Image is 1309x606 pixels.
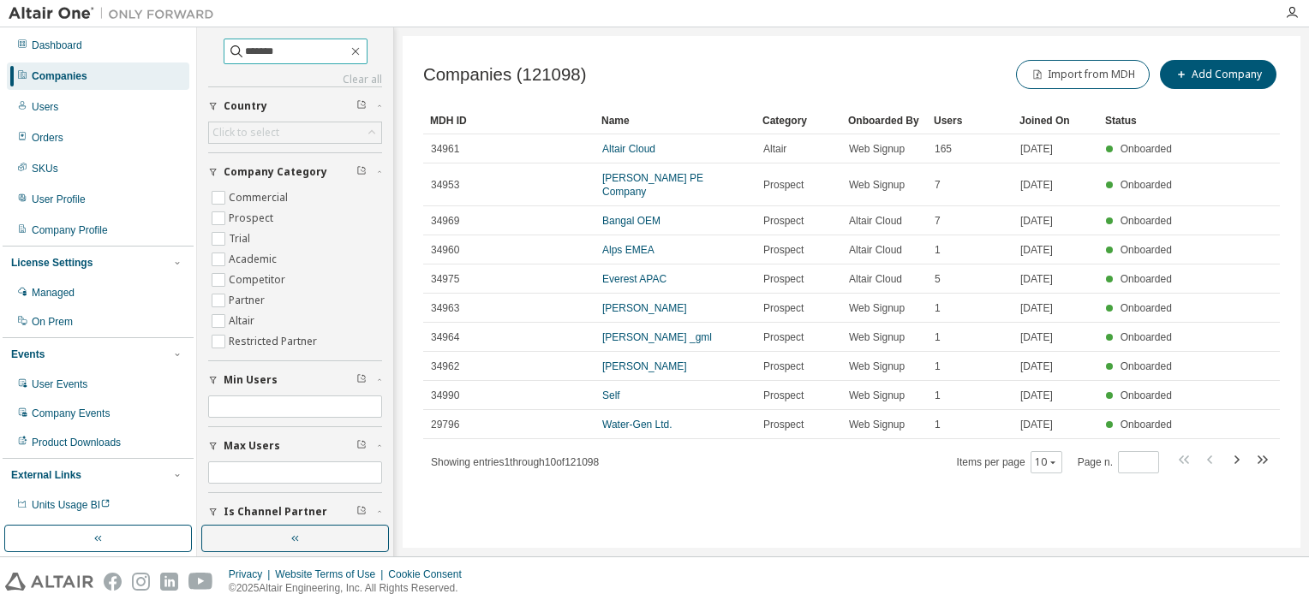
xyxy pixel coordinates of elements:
span: [DATE] [1020,389,1053,402]
span: [DATE] [1020,214,1053,228]
span: 34962 [431,359,459,373]
button: Is Channel Partner [208,493,382,531]
div: Click to select [209,122,381,143]
span: Onboarded [1121,360,1172,372]
button: Import from MDH [1016,60,1150,89]
span: 1 [935,330,941,344]
span: Prospect [763,330,804,344]
span: 5 [935,272,941,286]
span: 34964 [431,330,459,344]
span: Onboarded [1121,302,1172,314]
span: Company Category [224,165,327,179]
div: Privacy [229,567,275,581]
span: Prospect [763,178,804,192]
span: 1 [935,418,941,431]
span: Onboarded [1121,331,1172,343]
span: [DATE] [1020,418,1053,431]
a: Everest APAC [602,273,666,285]
span: 1 [935,389,941,402]
span: Web Signup [849,142,905,156]
img: youtube.svg [188,573,213,591]
div: Onboarded By [848,107,920,134]
span: 34975 [431,272,459,286]
span: 34961 [431,142,459,156]
span: Clear filter [356,373,367,387]
a: Altair Cloud [602,143,655,155]
div: Category [762,107,834,134]
span: 1 [935,359,941,373]
span: Prospect [763,272,804,286]
span: 1 [935,301,941,315]
span: Units Usage BI [32,499,111,511]
span: Web Signup [849,301,905,315]
label: Altair [229,311,258,331]
label: Partner [229,290,268,311]
span: Web Signup [849,330,905,344]
span: Web Signup [849,178,905,192]
span: Items per page [957,451,1062,473]
div: Events [11,348,45,361]
div: Company Events [32,407,110,420]
a: Water-Gen Ltd. [602,419,672,431]
div: Joined On [1019,107,1091,134]
a: Bangal OEM [602,215,660,227]
button: Max Users [208,427,382,465]
span: Page n. [1078,451,1159,473]
div: Product Downloads [32,436,121,449]
label: Prospect [229,208,277,229]
a: [PERSON_NAME] PE Company [602,172,703,198]
span: [DATE] [1020,272,1053,286]
label: Restricted Partner [229,331,320,352]
button: Country [208,87,382,125]
span: 34960 [431,243,459,257]
span: [DATE] [1020,178,1053,192]
span: Altair Cloud [849,243,902,257]
a: [PERSON_NAME] [602,360,687,372]
div: Users [32,100,58,114]
a: Alps EMEA [602,244,654,256]
span: Onboarded [1121,215,1172,227]
img: instagram.svg [132,573,150,591]
span: Onboarded [1121,244,1172,256]
span: [DATE] [1020,142,1053,156]
div: Status [1105,107,1177,134]
span: Clear filter [356,99,367,113]
div: Name [601,107,749,134]
span: Clear filter [356,439,367,453]
span: Companies (121098) [423,65,586,85]
span: Max Users [224,439,280,453]
span: Altair Cloud [849,214,902,228]
span: Clear filter [356,505,367,519]
span: 165 [935,142,952,156]
label: Competitor [229,270,289,290]
img: linkedin.svg [160,573,178,591]
span: Onboarded [1121,273,1172,285]
div: Website Terms of Use [275,567,388,581]
div: Users [934,107,1006,134]
span: Prospect [763,418,804,431]
a: Self [602,389,620,401]
label: Commercial [229,187,291,208]
span: [DATE] [1020,301,1053,315]
span: Country [224,99,267,113]
span: 29796 [431,418,459,431]
span: Prospect [763,214,804,228]
div: Managed [32,286,75,300]
div: User Profile [32,193,86,206]
span: Clear filter [356,165,367,179]
div: Click to select [212,126,279,140]
span: 34990 [431,389,459,402]
a: Clear all [208,73,382,86]
a: [PERSON_NAME] _gml [602,331,712,343]
div: Companies [32,69,87,83]
img: Altair One [9,5,223,22]
div: On Prem [32,315,73,329]
div: License Settings [11,256,93,270]
div: SKUs [32,162,58,175]
span: 7 [935,178,941,192]
span: [DATE] [1020,359,1053,373]
img: altair_logo.svg [5,573,93,591]
label: Trial [229,229,254,249]
div: Cookie Consent [388,567,471,581]
button: Min Users [208,361,382,399]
